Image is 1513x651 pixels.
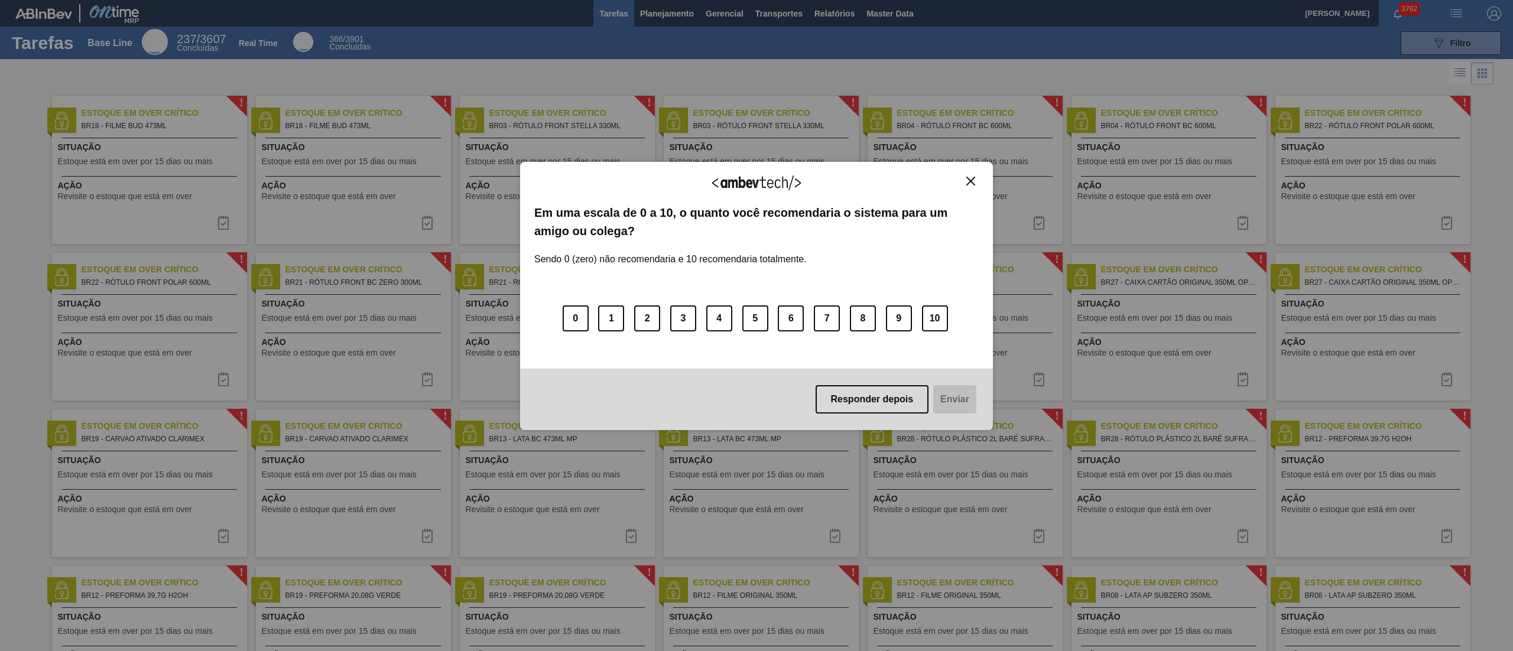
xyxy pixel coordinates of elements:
[712,175,801,190] img: Logo Ambevtech
[706,305,732,331] button: 4
[816,385,929,414] button: Responder depois
[886,305,912,331] button: 9
[670,305,696,331] button: 3
[850,305,876,331] button: 8
[778,305,804,331] button: 6
[634,305,660,331] button: 2
[814,305,840,331] button: 7
[598,305,624,331] button: 1
[534,240,807,265] label: Sendo 0 (zero) não recomendaria e 10 recomendaria totalmente.
[563,305,589,331] button: 0
[963,176,979,186] button: Close
[742,305,768,331] button: 5
[922,305,948,331] button: 10
[966,177,975,185] img: Close
[534,204,979,240] label: Em uma escala de 0 a 10, o quanto você recomendaria o sistema para um amigo ou colega?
